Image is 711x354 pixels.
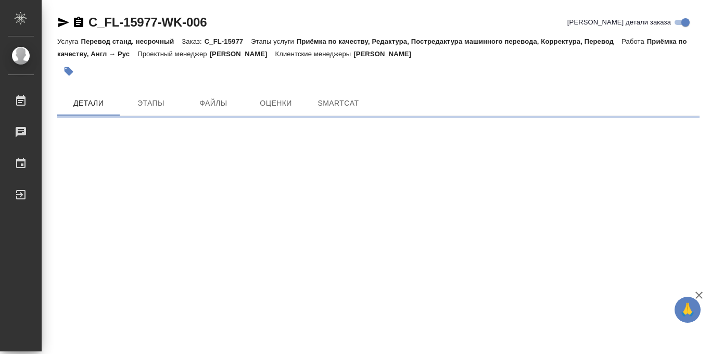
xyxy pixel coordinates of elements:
[205,37,251,45] p: C_FL-15977
[313,97,363,110] span: SmartCat
[72,16,85,29] button: Скопировать ссылку
[137,50,209,58] p: Проектный менеджер
[188,97,238,110] span: Файлы
[275,50,354,58] p: Клиентские менеджеры
[57,16,70,29] button: Скопировать ссылку для ЯМессенджера
[81,37,182,45] p: Перевод станд. несрочный
[621,37,647,45] p: Работа
[57,37,81,45] p: Услуга
[88,15,207,29] a: C_FL-15977-WK-006
[675,297,701,323] button: 🙏
[126,97,176,110] span: Этапы
[210,50,275,58] p: [PERSON_NAME]
[297,37,621,45] p: Приёмка по качеству, Редактура, Постредактура машинного перевода, Корректура, Перевод
[251,97,301,110] span: Оценки
[182,37,204,45] p: Заказ:
[679,299,696,321] span: 🙏
[57,60,80,83] button: Добавить тэг
[353,50,419,58] p: [PERSON_NAME]
[64,97,113,110] span: Детали
[251,37,297,45] p: Этапы услуги
[567,17,671,28] span: [PERSON_NAME] детали заказа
